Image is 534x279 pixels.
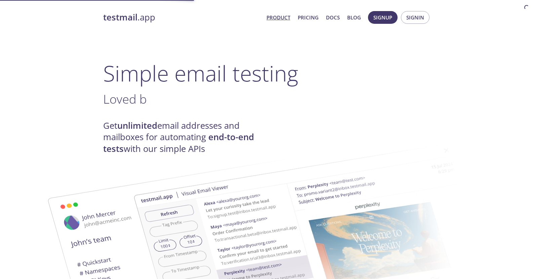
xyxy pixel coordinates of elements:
[347,13,361,22] a: Blog
[103,11,137,23] strong: testmail
[401,11,429,24] button: Signin
[266,13,290,22] a: Product
[103,60,431,86] h1: Simple email testing
[117,120,157,131] strong: unlimited
[103,120,267,155] h4: Get email addresses and mailboxes for automating with our simple APIs
[298,13,319,22] a: Pricing
[406,13,424,22] span: Signin
[103,131,254,154] strong: end-to-end tests
[103,12,261,23] a: testmail.app
[373,13,392,22] span: Signup
[326,13,340,22] a: Docs
[368,11,398,24] button: Signup
[103,91,147,107] span: Loved b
